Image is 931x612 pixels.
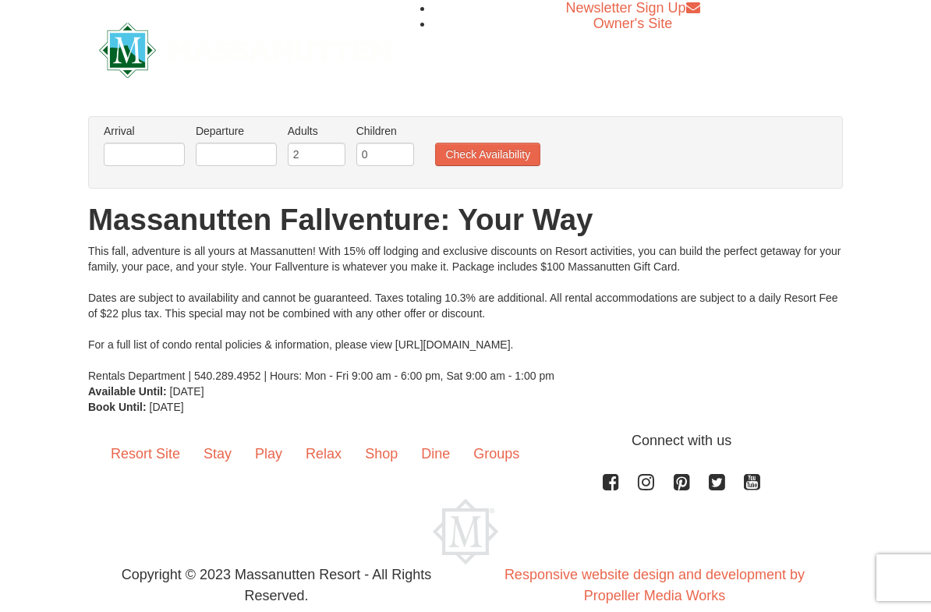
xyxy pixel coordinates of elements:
strong: Available Until: [88,385,167,398]
label: Children [356,123,414,139]
strong: Book Until: [88,401,147,413]
a: Groups [462,430,531,479]
button: Check Availability [435,143,540,166]
a: Responsive website design and development by Propeller Media Works [504,567,805,603]
label: Departure [196,123,277,139]
label: Adults [288,123,345,139]
a: Dine [409,430,462,479]
a: Resort Site [99,430,192,479]
a: Massanutten Resort [99,30,391,66]
img: Massanutten Resort Logo [99,23,391,78]
a: Stay [192,430,243,479]
p: Copyright © 2023 Massanutten Resort - All Rights Reserved. [87,564,465,607]
a: Play [243,430,294,479]
a: Relax [294,430,353,479]
label: Arrival [104,123,185,139]
span: [DATE] [150,401,184,413]
div: This fall, adventure is all yours at Massanutten! With 15% off lodging and exclusive discounts on... [88,243,843,384]
span: [DATE] [170,385,204,398]
a: Shop [353,430,409,479]
h1: Massanutten Fallventure: Your Way [88,204,843,235]
a: Owner's Site [593,16,672,31]
img: Massanutten Resort Logo [433,499,498,564]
